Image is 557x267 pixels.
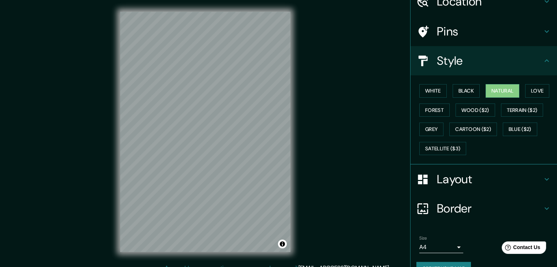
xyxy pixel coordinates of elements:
[437,53,542,68] h4: Style
[120,12,290,252] canvas: Map
[419,241,463,253] div: A4
[503,123,537,136] button: Blue ($2)
[437,172,542,187] h4: Layout
[419,84,447,98] button: White
[449,123,497,136] button: Cartoon ($2)
[437,201,542,216] h4: Border
[501,104,543,117] button: Terrain ($2)
[492,238,549,259] iframe: Help widget launcher
[278,240,287,248] button: Toggle attribution
[419,142,466,155] button: Satellite ($3)
[411,165,557,194] div: Layout
[419,104,450,117] button: Forest
[437,24,542,39] h4: Pins
[411,194,557,223] div: Border
[486,84,519,98] button: Natural
[411,46,557,75] div: Style
[419,235,427,241] label: Size
[525,84,549,98] button: Love
[411,17,557,46] div: Pins
[456,104,495,117] button: Wood ($2)
[419,123,443,136] button: Grey
[453,84,480,98] button: Black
